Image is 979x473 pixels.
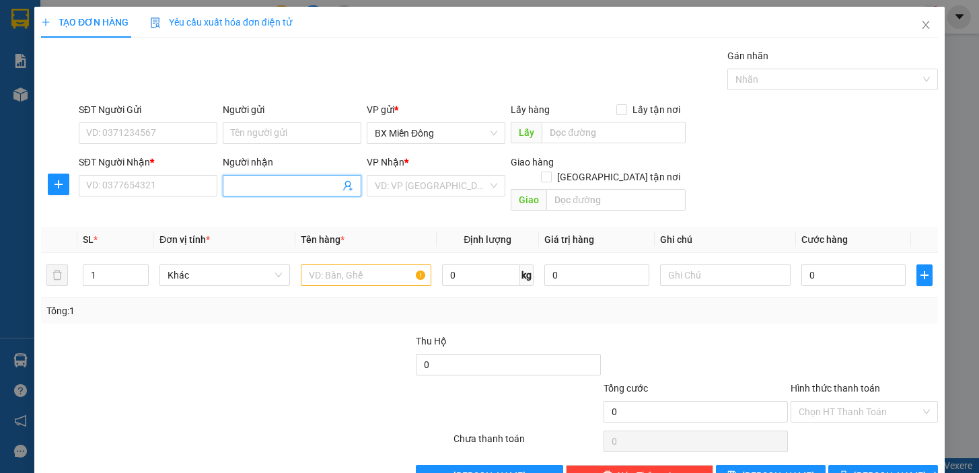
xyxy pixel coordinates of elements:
[511,122,542,143] span: Lấy
[48,174,69,195] button: plus
[544,234,594,245] span: Giá trị hàng
[520,264,534,286] span: kg
[41,17,129,28] span: TẠO ĐƠN HÀNG
[223,155,361,170] div: Người nhận
[544,264,649,286] input: 0
[223,102,361,117] div: Người gửi
[627,102,686,117] span: Lấy tận nơi
[83,234,94,245] span: SL
[791,383,880,394] label: Hình thức thanh toán
[150,17,292,28] span: Yêu cầu xuất hóa đơn điện tử
[46,303,379,318] div: Tổng: 1
[79,155,217,170] div: SĐT Người Nhận
[464,234,511,245] span: Định lượng
[604,383,648,394] span: Tổng cước
[168,265,282,285] span: Khác
[917,270,932,281] span: plus
[727,50,768,61] label: Gán nhãn
[46,264,68,286] button: delete
[367,102,505,117] div: VP gửi
[511,104,550,115] span: Lấy hàng
[920,20,931,30] span: close
[511,157,554,168] span: Giao hàng
[342,180,353,191] span: user-add
[367,157,404,168] span: VP Nhận
[301,264,431,286] input: VD: Bàn, Ghế
[916,264,933,286] button: plus
[301,234,345,245] span: Tên hàng
[655,227,796,253] th: Ghi chú
[907,7,945,44] button: Close
[416,336,447,347] span: Thu Hộ
[41,17,50,27] span: plus
[79,102,217,117] div: SĐT Người Gửi
[452,431,602,455] div: Chưa thanh toán
[150,17,161,28] img: icon
[375,123,497,143] span: BX Miền Đông
[801,234,848,245] span: Cước hàng
[660,264,791,286] input: Ghi Chú
[552,170,686,184] span: [GEOGRAPHIC_DATA] tận nơi
[546,189,686,211] input: Dọc đường
[542,122,686,143] input: Dọc đường
[159,234,210,245] span: Đơn vị tính
[48,179,69,190] span: plus
[511,189,546,211] span: Giao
